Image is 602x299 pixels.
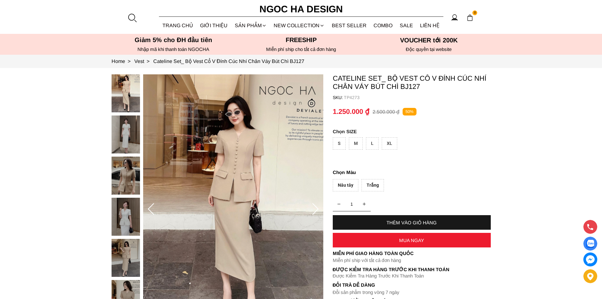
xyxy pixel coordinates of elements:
font: Freeship [286,36,317,43]
div: Nâu tây [333,179,358,191]
a: Link to Home [112,59,134,64]
p: Màu [333,169,491,176]
span: > [125,59,133,64]
p: 50% [403,108,417,116]
p: Cateline Set_ Bộ Vest Cổ V Đính Cúc Nhí Chân Váy Bút Chì BJ127 [333,74,491,91]
p: TP4273 [344,95,491,100]
a: LIÊN HỆ [417,17,443,34]
a: Link to Cateline Set_ Bộ Vest Cổ V Đính Cúc Nhí Chân Váy Bút Chì BJ127 [153,59,305,64]
div: Trắng [362,179,384,191]
h6: Đổi trả dễ dàng [333,282,491,288]
img: Cateline Set_ Bộ Vest Cổ V Đính Cúc Nhí Chân Váy Bút Chì BJ127_mini_3 [112,198,140,236]
p: SIZE [333,129,491,134]
h6: Độc quyền tại website [367,47,491,52]
a: NEW COLLECTION [270,17,328,34]
font: Miễn phí giao hàng toàn quốc [333,251,414,256]
a: Link to Vest [134,59,153,64]
a: Combo [370,17,396,34]
a: Display image [583,237,597,251]
span: 0 [472,10,477,16]
img: Cateline Set_ Bộ Vest Cổ V Đính Cúc Nhí Chân Váy Bút Chì BJ127_mini_4 [112,239,140,277]
span: > [144,59,152,64]
div: MUA NGAY [333,238,491,243]
a: TRANG CHỦ [159,17,197,34]
h5: VOUCHER tới 200K [367,36,491,44]
img: img-CART-ICON-ksit0nf1 [466,14,473,21]
img: Cateline Set_ Bộ Vest Cổ V Đính Cúc Nhí Chân Váy Bút Chì BJ127_mini_0 [112,74,140,112]
font: Giảm 5% cho ĐH đầu tiên [135,36,212,43]
div: SẢN PHẨM [231,17,271,34]
a: GIỚI THIỆU [197,17,231,34]
img: Display image [586,240,594,248]
img: Cateline Set_ Bộ Vest Cổ V Đính Cúc Nhí Chân Váy Bút Chì BJ127_mini_1 [112,115,140,153]
div: THÊM VÀO GIỎ HÀNG [333,220,491,225]
div: M [349,137,363,150]
img: Cateline Set_ Bộ Vest Cổ V Đính Cúc Nhí Chân Váy Bút Chì BJ127_mini_2 [112,157,140,195]
div: S [333,137,346,150]
a: SALE [396,17,417,34]
font: Đổi sản phẩm trong vòng 7 ngày [333,290,400,295]
font: Miễn phí ship với tất cả đơn hàng [333,258,401,263]
p: Được Kiểm Tra Hàng Trước Khi Thanh Toán [333,273,491,279]
a: BEST SELLER [328,17,370,34]
p: Được Kiểm Tra Hàng Trước Khi Thanh Toán [333,267,491,272]
input: Quantity input [333,198,371,210]
div: L [366,137,379,150]
a: Ngoc Ha Design [254,2,349,17]
div: XL [382,137,397,150]
a: messenger [583,252,597,266]
font: Nhập mã khi thanh toán NGOCHA [137,47,209,52]
h6: SKU: [333,95,344,100]
p: 2.500.000 ₫ [373,109,399,115]
h6: MIễn phí ship cho tất cả đơn hàng [239,47,363,52]
p: 1.250.000 ₫ [333,108,369,116]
